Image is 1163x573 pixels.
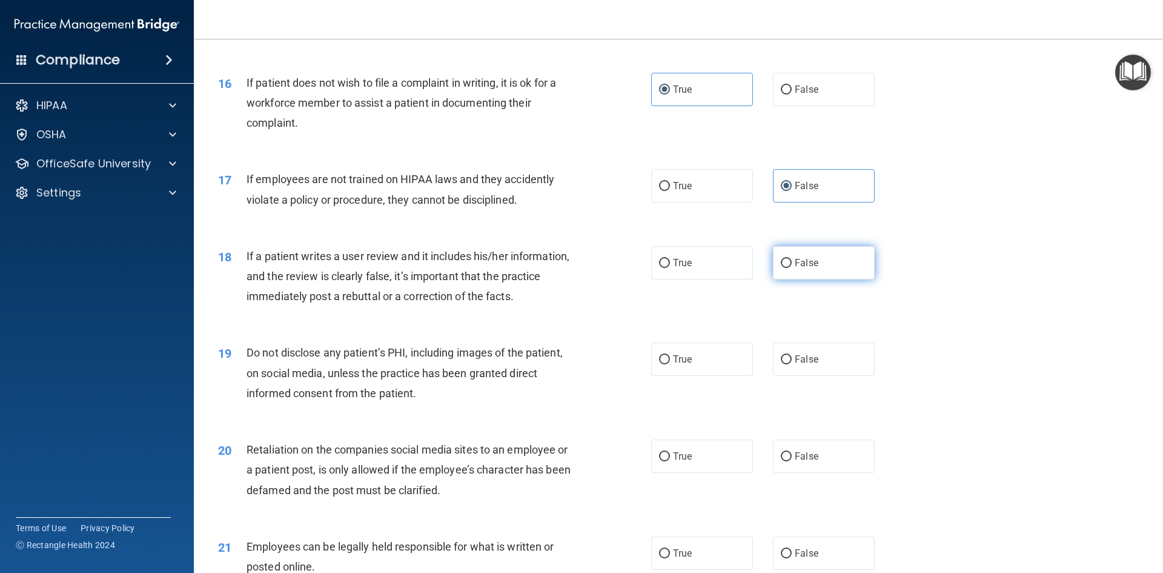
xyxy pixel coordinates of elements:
[218,443,231,458] span: 20
[218,173,231,187] span: 17
[673,84,692,95] span: True
[36,98,67,113] p: HIPAA
[659,549,670,558] input: True
[659,182,670,191] input: True
[247,76,556,129] span: If patient does not wish to file a complaint in writing, it is ok for a workforce member to assis...
[781,259,792,268] input: False
[795,84,818,95] span: False
[659,259,670,268] input: True
[673,451,692,462] span: True
[15,186,176,200] a: Settings
[218,250,231,264] span: 18
[15,127,176,142] a: OSHA
[659,85,670,95] input: True
[247,540,554,573] span: Employees can be legally held responsible for what is written or posted online.
[1115,55,1151,90] button: Open Resource Center
[795,354,818,365] span: False
[673,180,692,192] span: True
[659,452,670,461] input: True
[781,85,792,95] input: False
[36,186,81,200] p: Settings
[16,522,66,534] a: Terms of Use
[81,522,135,534] a: Privacy Policy
[781,549,792,558] input: False
[15,156,176,171] a: OfficeSafe University
[781,182,792,191] input: False
[795,257,818,269] span: False
[218,540,231,555] span: 21
[247,346,563,399] span: Do not disclose any patient’s PHI, including images of the patient, on social media, unless the p...
[218,76,231,91] span: 16
[36,156,151,171] p: OfficeSafe University
[218,346,231,361] span: 19
[15,98,176,113] a: HIPAA
[673,548,692,559] span: True
[36,127,67,142] p: OSHA
[247,250,569,303] span: If a patient writes a user review and it includes his/her information, and the review is clearly ...
[16,539,115,551] span: Ⓒ Rectangle Health 2024
[781,452,792,461] input: False
[795,548,818,559] span: False
[795,451,818,462] span: False
[15,13,179,37] img: PMB logo
[36,52,120,69] h4: Compliance
[247,443,571,496] span: Retaliation on the companies social media sites to an employee or a patient post, is only allowed...
[673,354,692,365] span: True
[781,355,792,364] input: False
[659,355,670,364] input: True
[247,173,554,206] span: If employees are not trained on HIPAA laws and they accidently violate a policy or procedure, the...
[673,257,692,269] span: True
[795,180,818,192] span: False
